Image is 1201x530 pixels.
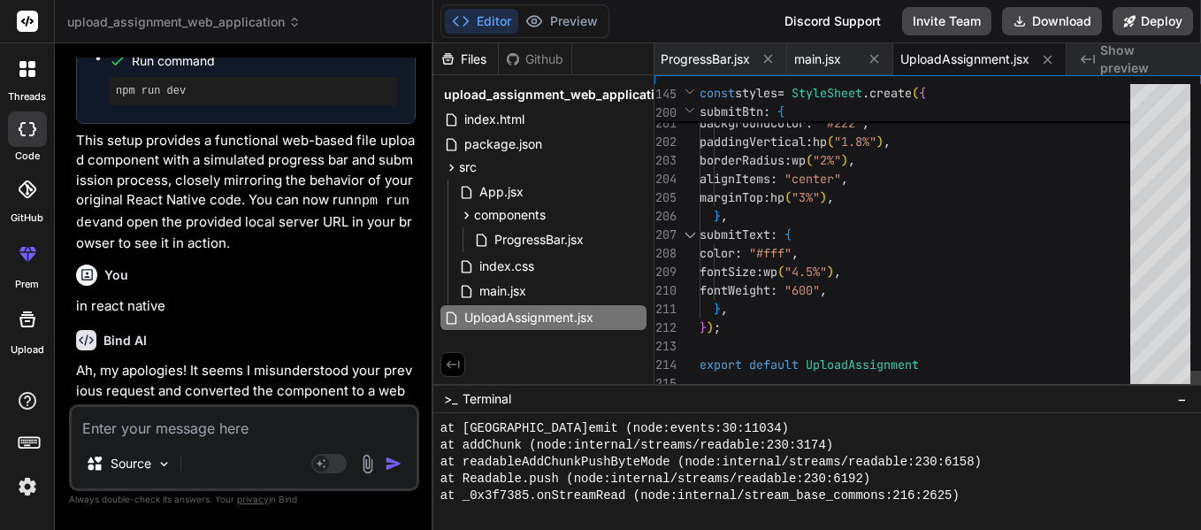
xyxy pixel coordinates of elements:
button: Preview [518,9,605,34]
span: : [770,227,777,242]
span: ) [707,319,714,335]
img: settings [12,472,42,502]
span: ) [876,134,884,150]
label: Upload [11,342,44,357]
div: 213 [654,337,677,356]
span: UploadAssignment.jsx [463,307,595,328]
span: ) [841,152,848,168]
p: Always double-check its answers. Your in Bind [69,491,419,508]
code: npm run dev [76,194,417,231]
span: : [770,282,777,298]
span: main.jsx [794,50,841,68]
span: create [869,85,912,101]
label: threads [8,89,46,104]
span: main.jsx [478,280,528,302]
span: styles [735,85,777,101]
span: "1.8%" [834,134,876,150]
span: "4.5%" [784,264,827,280]
span: . [862,85,869,101]
span: } [700,319,707,335]
span: UploadAssignment.jsx [900,50,1029,68]
div: 212 [654,319,677,337]
span: ProgressBar.jsx [493,229,585,250]
span: "2%" [813,152,841,168]
span: paddingVertical [700,134,806,150]
span: Show preview [1100,42,1187,77]
div: 202 [654,133,677,151]
span: } [714,301,721,317]
span: : [735,245,742,261]
span: : [763,104,770,119]
span: , [721,301,728,317]
div: 208 [654,244,677,263]
div: Github [499,50,571,68]
span: : [806,134,813,150]
span: backgroundColor [700,115,806,131]
span: : [784,152,792,168]
div: Click to collapse the range. [678,226,701,244]
span: marginTop [700,189,763,205]
div: 209 [654,263,677,281]
span: index.css [478,256,536,277]
span: ( [912,85,919,101]
pre: npm run dev [116,84,390,98]
span: ( [806,152,813,168]
span: submitBtn [700,104,763,119]
span: ( [777,264,784,280]
div: 206 [654,207,677,226]
span: , [841,171,848,187]
span: submitText [700,227,770,242]
span: 200 [654,104,677,122]
span: hp [813,134,827,150]
span: index.html [463,109,526,130]
span: privacy [237,494,269,504]
div: Files [433,50,498,68]
span: Terminal [463,390,511,408]
span: App.jsx [478,181,525,203]
span: at [GEOGRAPHIC_DATA]emit (node:events:30:11034) [440,420,789,437]
span: ) [827,264,834,280]
span: : [763,189,770,205]
span: upload_assignment_web_application [67,13,301,31]
span: ) [820,189,827,205]
span: "center" [784,171,841,187]
span: src [459,158,477,176]
button: Invite Team [902,7,991,35]
span: , [834,264,841,280]
img: icon [385,455,402,472]
div: Discord Support [774,7,891,35]
span: ; [714,319,721,335]
div: 211 [654,300,677,319]
span: wp [763,264,777,280]
div: 207 [654,226,677,244]
div: 215 [654,374,677,393]
span: "3%" [792,189,820,205]
div: 210 [654,281,677,300]
span: alignItems [700,171,770,187]
span: , [792,245,799,261]
p: This setup provides a functional web-based file upload component with a simulated progress bar an... [76,131,416,254]
p: in react native [76,296,416,317]
img: Pick Models [157,457,172,472]
button: − [1174,385,1190,413]
span: borderRadius [700,152,784,168]
span: ( [784,189,792,205]
span: UploadAssignment [806,357,919,373]
span: fontSize [700,264,756,280]
span: : [806,115,813,131]
h6: Bind AI [103,332,147,349]
span: , [848,152,855,168]
span: StyleSheet [792,85,862,101]
span: default [749,357,799,373]
label: GitHub [11,211,43,226]
span: 145 [654,85,677,104]
p: Source [111,455,151,472]
div: 201 [654,114,677,133]
span: Run command [132,52,397,70]
span: , [721,208,728,224]
span: { [919,85,926,101]
span: , [820,282,827,298]
span: : [770,171,777,187]
span: , [827,189,834,205]
label: code [15,149,40,164]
